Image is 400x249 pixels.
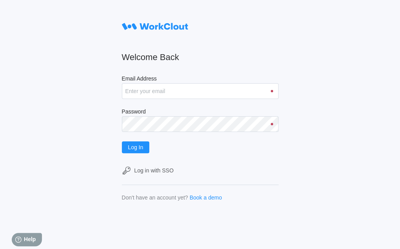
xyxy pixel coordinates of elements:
div: Don't have an account yet? [122,194,188,201]
label: Password [122,108,279,116]
input: Enter your email [122,83,279,99]
div: Log in with SSO [134,167,174,174]
h2: Welcome Back [122,52,279,63]
label: Email Address [122,75,279,83]
a: Book a demo [190,194,222,201]
button: Log In [122,141,150,153]
span: Log In [128,145,143,150]
a: Log in with SSO [122,166,279,175]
